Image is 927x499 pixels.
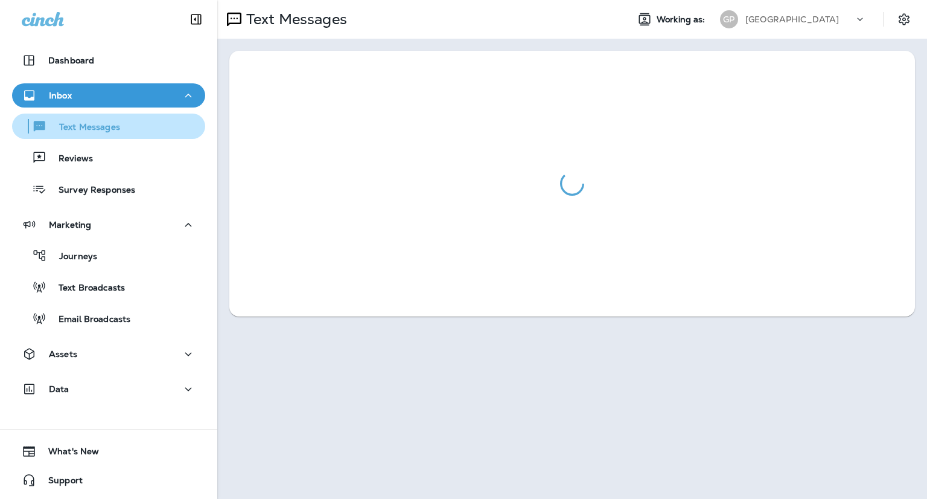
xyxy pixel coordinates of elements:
button: Dashboard [12,48,205,72]
p: Text Broadcasts [46,283,125,294]
p: Journeys [47,251,97,263]
button: Text Broadcasts [12,274,205,300]
p: [GEOGRAPHIC_DATA] [745,14,839,24]
p: Email Broadcasts [46,314,130,326]
div: GP [720,10,738,28]
button: Reviews [12,145,205,170]
button: Journeys [12,243,205,268]
button: Marketing [12,213,205,237]
span: Support [36,475,83,490]
button: Survey Responses [12,176,205,202]
button: Support [12,468,205,492]
p: Survey Responses [46,185,135,196]
p: Assets [49,349,77,359]
p: Inbox [49,91,72,100]
button: Email Broadcasts [12,306,205,331]
p: Dashboard [48,56,94,65]
button: Assets [12,342,205,366]
button: Collapse Sidebar [179,7,213,31]
p: Text Messages [47,122,120,134]
span: What's New [36,446,99,461]
button: Settings [893,8,915,30]
button: Text Messages [12,114,205,139]
button: Data [12,377,205,401]
span: Working as: [657,14,708,25]
p: Text Messages [241,10,347,28]
button: What's New [12,439,205,463]
p: Data [49,384,69,394]
p: Reviews [46,153,93,165]
p: Marketing [49,220,91,230]
button: Inbox [12,83,205,108]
